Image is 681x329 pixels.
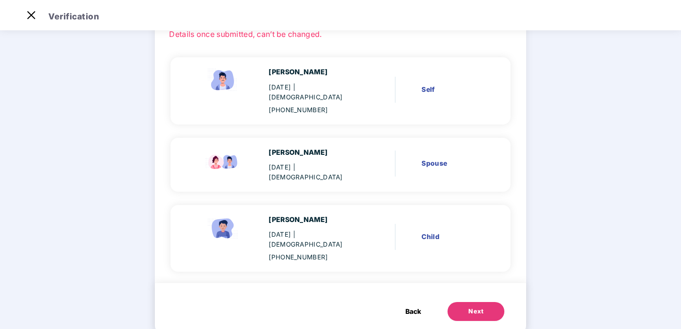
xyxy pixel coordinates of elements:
[269,162,360,182] div: [DATE]
[269,252,360,262] div: [PHONE_NUMBER]
[269,82,360,102] div: [DATE]
[269,105,360,115] div: [PHONE_NUMBER]
[269,147,360,158] div: [PERSON_NAME]
[169,28,511,37] p: Details once submitted, can’t be changed.
[421,158,482,169] div: Spouse
[204,214,242,241] img: svg+xml;base64,PHN2ZyBpZD0iQ2hpbGRfbWFsZV9pY29uIiB4bWxucz0iaHR0cDovL3d3dy53My5vcmcvMjAwMC9zdmciIH...
[421,84,482,95] div: Self
[269,214,360,225] div: [PERSON_NAME]
[269,67,360,77] div: [PERSON_NAME]
[269,83,342,101] span: | [DEMOGRAPHIC_DATA]
[396,302,430,321] button: Back
[448,302,504,321] button: Next
[204,147,242,174] img: svg+xml;base64,PHN2ZyB4bWxucz0iaHR0cDovL3d3dy53My5vcmcvMjAwMC9zdmciIHdpZHRoPSI5Ny44OTciIGhlaWdodD...
[204,67,242,93] img: svg+xml;base64,PHN2ZyBpZD0iRW1wbG95ZWVfbWFsZSIgeG1sbnM9Imh0dHA6Ly93d3cudzMub3JnLzIwMDAvc3ZnIiB3aW...
[269,163,342,181] span: | [DEMOGRAPHIC_DATA]
[468,307,484,316] div: Next
[405,306,421,317] span: Back
[421,231,482,242] div: Child
[269,230,360,249] div: [DATE]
